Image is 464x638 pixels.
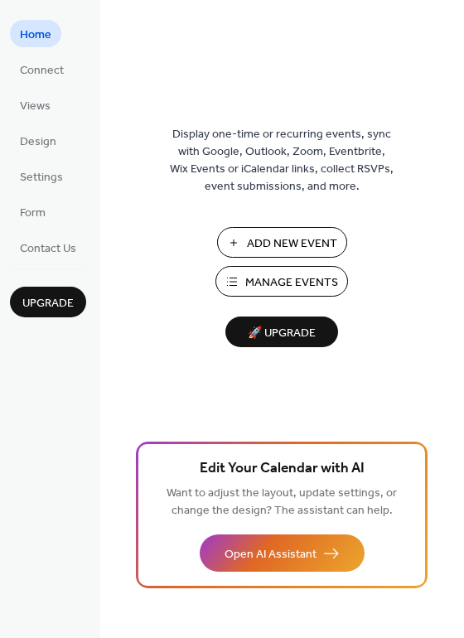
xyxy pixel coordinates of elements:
[10,127,66,154] a: Design
[10,91,60,118] a: Views
[215,266,348,297] button: Manage Events
[20,133,56,151] span: Design
[245,274,338,292] span: Manage Events
[22,295,74,312] span: Upgrade
[10,234,86,261] a: Contact Us
[20,169,63,186] span: Settings
[200,457,365,481] span: Edit Your Calendar with AI
[225,546,317,563] span: Open AI Assistant
[225,317,338,347] button: 🚀 Upgrade
[10,287,86,317] button: Upgrade
[10,162,73,190] a: Settings
[10,198,56,225] a: Form
[20,240,76,258] span: Contact Us
[167,482,397,522] span: Want to adjust the layout, update settings, or change the design? The assistant can help.
[10,20,61,47] a: Home
[235,322,328,345] span: 🚀 Upgrade
[20,205,46,222] span: Form
[20,98,51,115] span: Views
[20,27,51,44] span: Home
[200,534,365,572] button: Open AI Assistant
[247,235,337,253] span: Add New Event
[20,62,64,80] span: Connect
[10,56,74,83] a: Connect
[217,227,347,258] button: Add New Event
[170,126,394,196] span: Display one-time or recurring events, sync with Google, Outlook, Zoom, Eventbrite, Wix Events or ...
